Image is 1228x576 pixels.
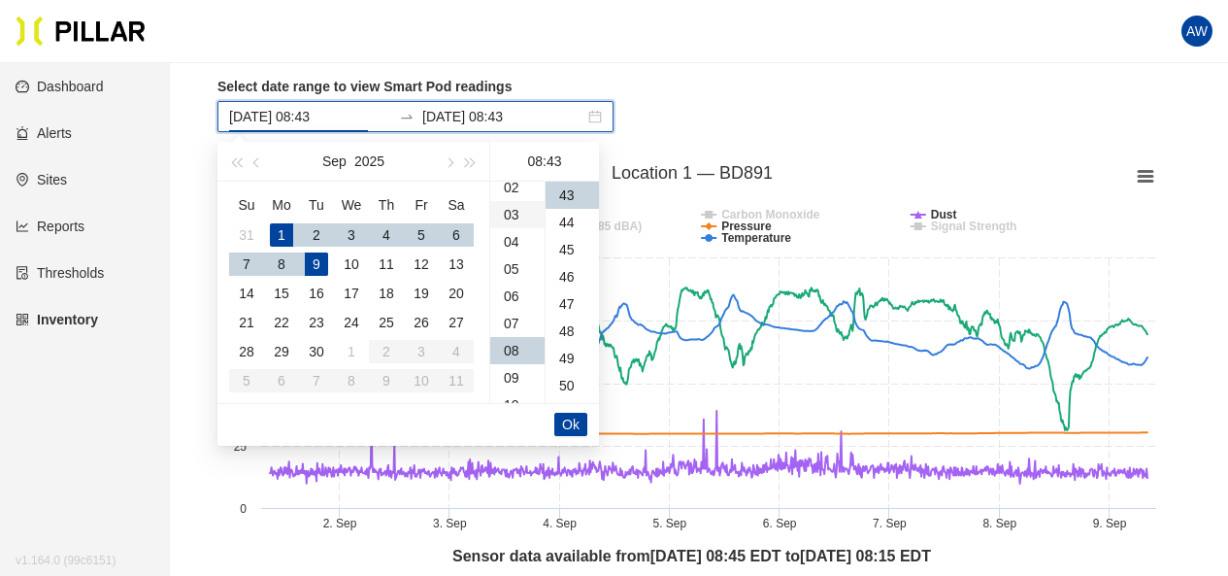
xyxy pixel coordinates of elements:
td: 2025-10-01 [334,337,369,366]
div: 7 [235,253,258,276]
td: 2025-09-07 [229,250,264,279]
th: We [334,189,369,220]
td: 2025-09-28 [229,337,264,366]
td: 2025-09-26 [404,308,439,337]
div: 22 [270,311,293,334]
div: 08:43 [498,142,591,181]
td: 2025-09-13 [439,250,474,279]
div: 48 [546,318,599,345]
td: 2025-09-10 [334,250,369,279]
div: 2 [305,223,328,247]
a: qrcodeInventory [16,312,98,327]
th: Sa [439,189,474,220]
tspan: Location 1 — BD891 [612,163,773,183]
td: 2025-09-27 [439,308,474,337]
td: 2025-09-03 [334,220,369,250]
div: 6 [445,223,468,247]
td: 2025-09-15 [264,279,299,308]
button: Ok [554,413,587,436]
th: Th [369,189,404,220]
div: 45 [546,236,599,263]
td: 2025-09-06 [439,220,474,250]
a: alertAlerts [16,125,72,141]
div: 27 [445,311,468,334]
div: 21 [235,311,258,334]
div: 09 [490,364,545,391]
div: 15 [270,282,293,305]
div: 10 [490,391,545,419]
td: 2025-09-18 [369,279,404,308]
div: 05 [490,255,545,283]
div: 25 [375,311,398,334]
tspan: 8. Sep [982,517,1016,530]
div: 14 [235,282,258,305]
div: 3 [340,223,363,247]
div: 02 [490,174,545,201]
td: 2025-09-09 [299,250,334,279]
text: 0 [240,502,247,516]
td: 2025-09-19 [404,279,439,308]
tspan: 5. Sep [653,517,687,530]
div: 16 [305,282,328,305]
div: 13 [445,253,468,276]
div: 50 [546,372,599,399]
input: End date [422,106,584,127]
tspan: Temperature [721,231,791,245]
div: 06 [490,283,545,310]
td: 2025-09-24 [334,308,369,337]
td: 2025-09-14 [229,279,264,308]
a: Pillar Technologies [16,16,146,47]
a: line-chartReports [16,219,84,234]
div: 51 [546,399,599,426]
a: dashboardDashboard [16,79,104,94]
div: 03 [490,201,545,228]
div: 24 [340,311,363,334]
div: 30 [305,340,328,363]
td: 2025-09-16 [299,279,334,308]
th: Mo [264,189,299,220]
div: 23 [305,311,328,334]
div: 19 [410,282,433,305]
tspan: 7. Sep [873,517,907,530]
div: 5 [410,223,433,247]
div: 10 [340,253,363,276]
div: 04 [490,228,545,255]
td: 2025-09-22 [264,308,299,337]
tspan: Signal Strength [931,220,1017,233]
label: Select date range to view Smart Pod readings [217,77,621,97]
span: AW [1186,16,1208,47]
div: 07 [490,310,545,337]
th: Fr [404,189,439,220]
span: swap-right [399,109,415,124]
a: exceptionThresholds [16,265,104,281]
tspan: Dust [931,208,957,221]
tspan: 6. Sep [763,517,797,530]
td: 2025-09-30 [299,337,334,366]
th: Su [229,189,264,220]
div: 28 [235,340,258,363]
td: 2025-09-20 [439,279,474,308]
div: 4 [375,223,398,247]
td: 2025-09-23 [299,308,334,337]
td: 2025-09-04 [369,220,404,250]
tspan: 3. Sep [433,517,467,530]
div: 08 [490,337,545,364]
td: 2025-08-31 [229,220,264,250]
div: 49 [546,345,599,372]
th: Tu [299,189,334,220]
div: 44 [546,209,599,236]
td: 2025-09-12 [404,250,439,279]
div: 20 [445,282,468,305]
tspan: Pressure [721,220,772,233]
td: 2025-09-05 [404,220,439,250]
div: Sensor data available from [DATE] 08:45 EDT to [DATE] 08:15 EDT [217,544,1166,568]
tspan: Carbon Monoxide [721,208,820,221]
div: 9 [305,253,328,276]
div: 31 [235,223,258,247]
div: 1 [270,223,293,247]
td: 2025-09-02 [299,220,334,250]
span: to [399,109,415,124]
div: 26 [410,311,433,334]
td: 2025-09-25 [369,308,404,337]
div: 18 [375,282,398,305]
